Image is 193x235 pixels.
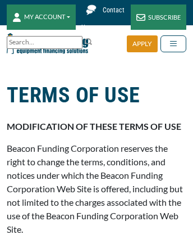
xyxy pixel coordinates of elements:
button: MY ACCOUNT [7,4,76,30]
input: Search [7,36,82,49]
img: Search [84,37,93,46]
h1: TERMS OF USE [7,79,186,111]
a: Clear search text [71,38,80,47]
a: SUBSCRIBE [131,4,186,30]
span: Contact Us [81,6,125,31]
strong: MODIFICATION OF THESE TERMS OF USE [7,121,181,132]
